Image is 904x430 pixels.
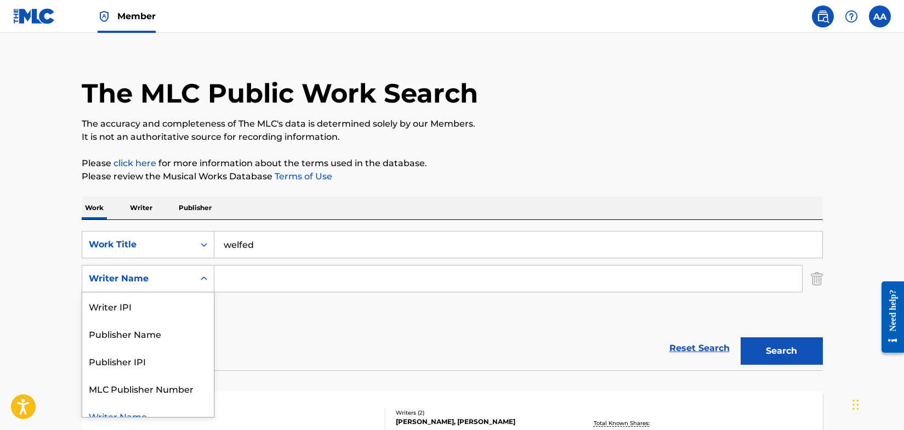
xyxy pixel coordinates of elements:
img: Top Rightsholder [98,10,111,23]
div: Writer Name [89,272,187,285]
div: MLC Publisher Number [82,375,214,402]
button: Search [741,337,823,365]
div: Help [840,5,862,27]
img: search [816,10,829,23]
div: User Menu [869,5,891,27]
div: [PERSON_NAME], [PERSON_NAME] [396,417,561,427]
div: Writers ( 2 ) [396,409,561,417]
div: Drag [852,388,859,421]
a: Terms of Use [272,171,332,182]
div: Publisher Name [82,320,214,347]
img: MLC Logo [13,8,55,24]
form: Search Form [82,231,823,370]
iframe: Chat Widget [849,377,904,430]
p: The accuracy and completeness of The MLC's data is determined solely by our Members. [82,117,823,131]
a: Public Search [812,5,834,27]
iframe: Resource Center [873,273,904,361]
p: It is not an authoritative source for recording information. [82,131,823,144]
div: Work Title [89,238,187,251]
div: Publisher IPI [82,347,214,375]
img: Delete Criterion [811,265,823,292]
p: Please review the Musical Works Database [82,170,823,183]
a: click here [113,158,156,168]
div: Writer Name [82,402,214,429]
p: Publisher [175,196,215,219]
p: Writer [127,196,156,219]
img: help [845,10,858,23]
p: Please for more information about the terms used in the database. [82,157,823,170]
p: Total Known Shares: [594,419,652,427]
a: Reset Search [664,336,735,360]
h1: The MLC Public Work Search [82,77,478,110]
div: Writer IPI [82,292,214,320]
span: Member [117,10,156,22]
p: Work [82,196,107,219]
